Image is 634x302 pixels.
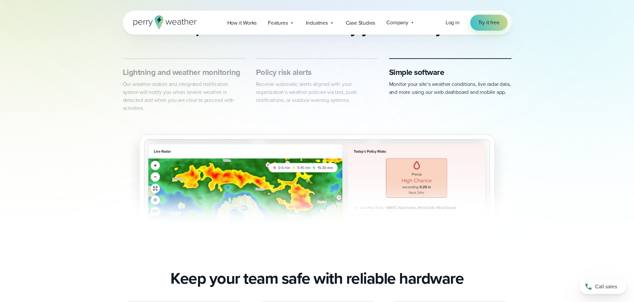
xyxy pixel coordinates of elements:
[123,120,512,256] div: 3 of 3
[340,16,381,30] a: Case Studies
[227,19,257,27] span: How it Works
[123,120,512,226] img: Golf-Slideshow-1-v2.svg
[170,18,465,37] h2: Simple to use with accuracy you can rely on
[256,80,378,104] p: Receive automatic alerts aligned with your organization’s weather policies via text, push notific...
[386,19,408,27] span: Company
[222,16,263,30] a: How it Works
[389,67,512,78] h3: Simple software
[446,19,460,27] a: Log in
[595,283,617,291] span: Call sales
[306,19,328,27] span: Industries
[579,279,626,294] a: Call sales
[123,67,245,78] h3: Lightning and weather monitoring
[478,19,500,27] span: Try it free
[123,120,512,256] div: slideshow
[123,80,245,112] p: Our weather station and integrated notification system will notify you when severe weather is det...
[346,19,375,27] span: Case Studies
[268,19,288,27] span: Features
[170,269,464,288] h2: Keep your team safe with reliable hardware
[470,15,508,31] a: Try it free
[389,80,512,96] p: Monitor your site’s weather conditions, live radar data, and more using our web dashboard and mob...
[256,67,378,78] h3: Policy risk alerts
[446,19,460,26] span: Log in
